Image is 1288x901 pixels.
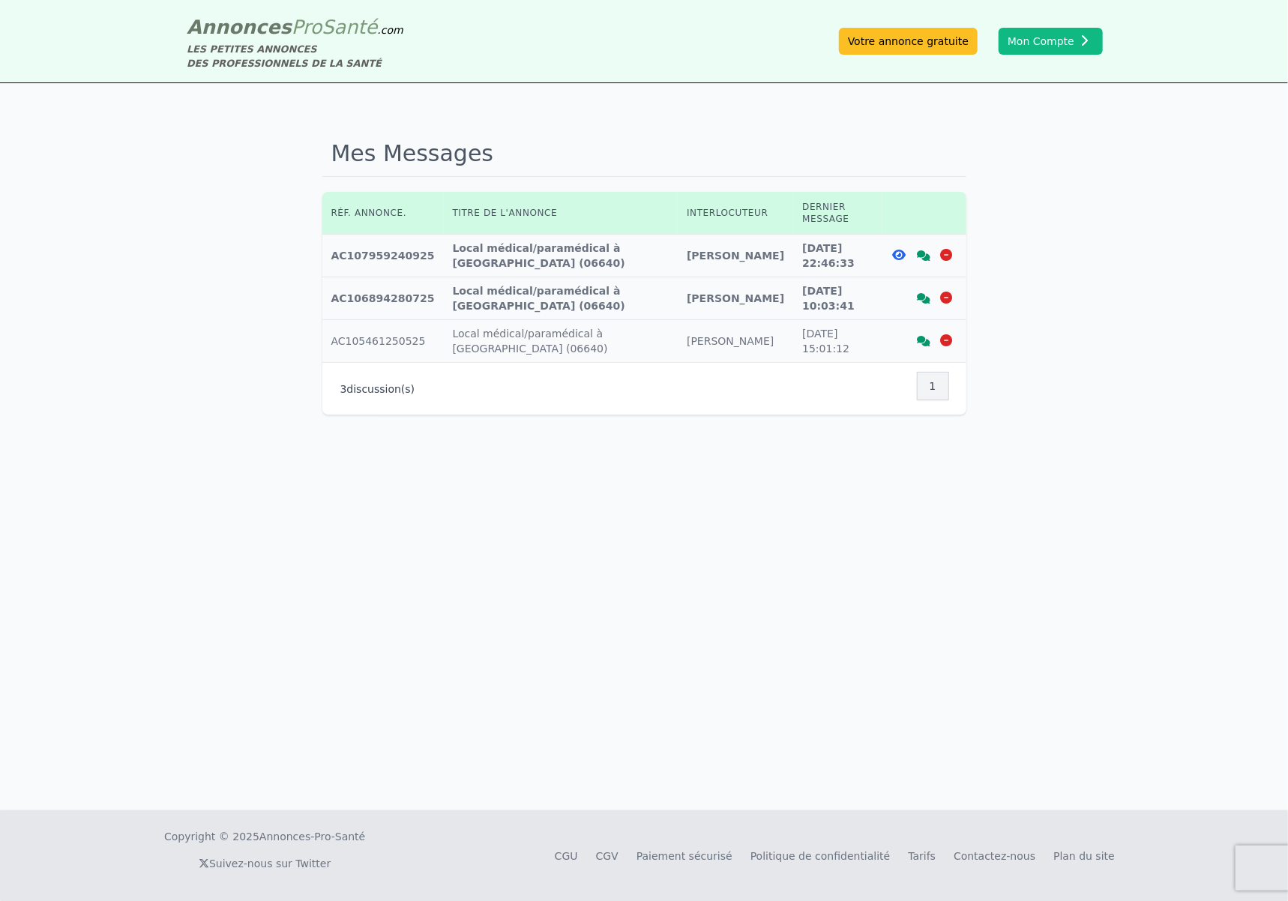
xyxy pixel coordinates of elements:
i: Voir la discussion [917,293,930,304]
a: Suivez-nous sur Twitter [199,858,331,870]
a: Tarifs [908,850,936,862]
td: [PERSON_NAME] [678,320,793,363]
a: Politique de confidentialité [750,850,891,862]
div: Copyright © 2025 [164,829,365,844]
span: .com [377,24,403,36]
td: Local médical/paramédical à [GEOGRAPHIC_DATA] (06640) [444,235,678,277]
a: Contactez-nous [954,850,1035,862]
i: Supprimer la discussion [940,292,952,304]
span: Pro [292,16,322,38]
th: Titre de l'annonce [444,192,678,235]
p: discussion(s) [340,382,415,397]
td: Local médical/paramédical à [GEOGRAPHIC_DATA] (06640) [444,320,678,363]
i: Voir la discussion [917,336,930,346]
i: Supprimer la discussion [940,249,952,261]
th: Dernier message [793,192,882,235]
i: Voir l'annonce [892,249,906,261]
a: Paiement sécurisé [637,850,732,862]
td: [DATE] 15:01:12 [793,320,882,363]
a: Annonces-Pro-Santé [259,829,365,844]
td: Local médical/paramédical à [GEOGRAPHIC_DATA] (06640) [444,277,678,320]
i: Voir la discussion [917,250,930,261]
button: Mon Compte [999,28,1103,55]
a: Votre annonce gratuite [839,28,978,55]
a: AnnoncesProSanté.com [187,16,403,38]
span: Santé [322,16,377,38]
td: AC107959240925 [322,235,444,277]
a: CGU [555,850,578,862]
td: [PERSON_NAME] [678,235,793,277]
h1: Mes Messages [322,131,966,177]
th: Réf. annonce. [322,192,444,235]
td: AC106894280725 [322,277,444,320]
td: [DATE] 22:46:33 [793,235,882,277]
th: Interlocuteur [678,192,793,235]
td: [DATE] 10:03:41 [793,277,882,320]
td: [PERSON_NAME] [678,277,793,320]
td: AC105461250525 [322,320,444,363]
i: Supprimer la discussion [940,334,952,346]
nav: Pagination [918,372,948,400]
a: CGV [596,850,619,862]
span: Annonces [187,16,292,38]
span: 1 [930,379,936,394]
div: LES PETITES ANNONCES DES PROFESSIONNELS DE LA SANTÉ [187,42,403,70]
span: 3 [340,383,347,395]
a: Plan du site [1053,850,1115,862]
